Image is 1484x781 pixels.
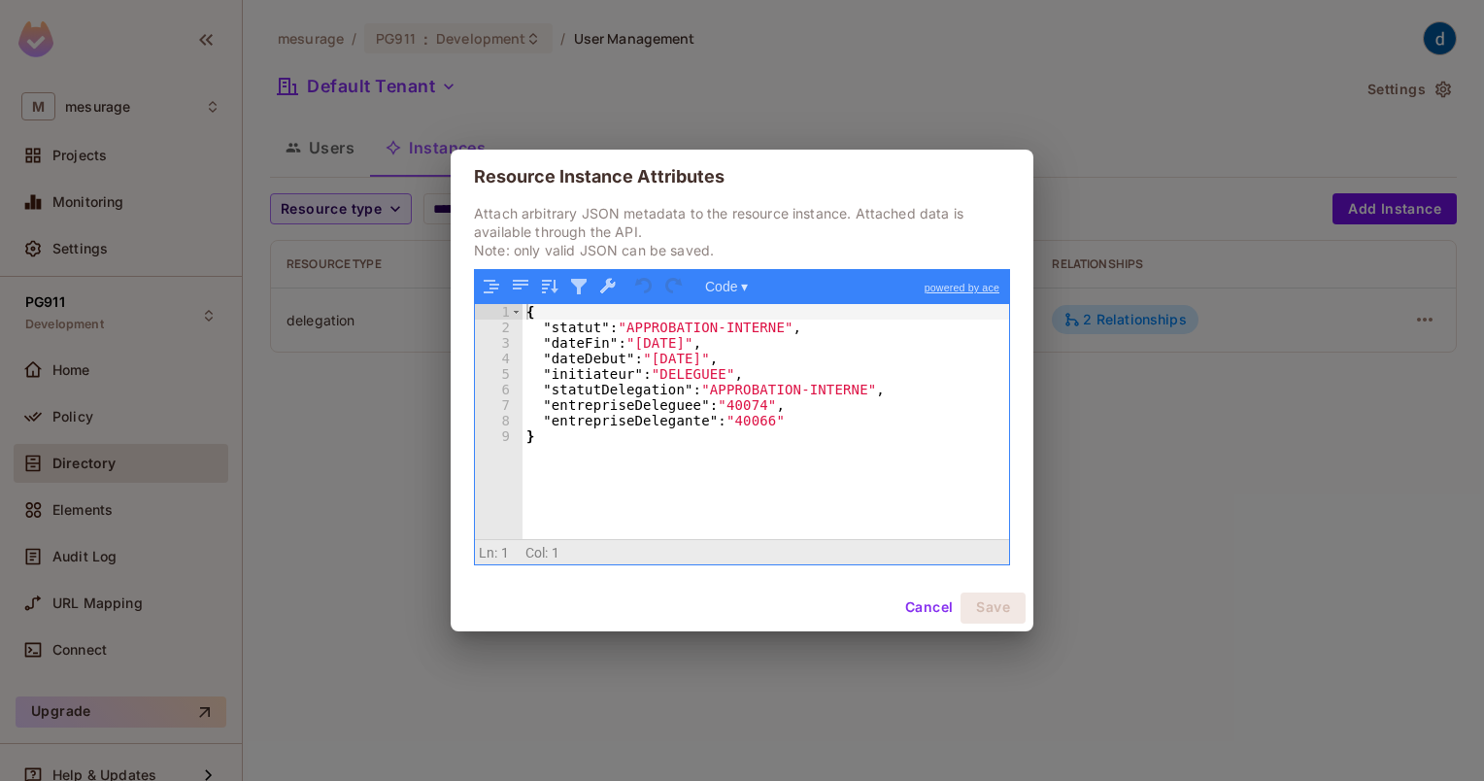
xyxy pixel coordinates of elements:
div: 4 [475,351,523,366]
button: Save [961,593,1026,624]
a: powered by ace [915,270,1009,305]
span: Col: [525,545,549,560]
button: Undo last action (Ctrl+Z) [632,274,658,299]
p: Attach arbitrary JSON metadata to the resource instance. Attached data is available through the A... [474,204,1010,259]
button: Compact JSON data, remove all whitespaces (Ctrl+Shift+I) [508,274,533,299]
button: Repair JSON: fix quotes and escape characters, remove comments and JSONP notation, turn JavaScrip... [595,274,621,299]
button: Cancel [897,593,961,624]
span: 1 [501,545,509,560]
div: 1 [475,304,523,320]
div: 7 [475,397,523,413]
div: 6 [475,382,523,397]
div: 5 [475,366,523,382]
div: 8 [475,413,523,428]
h2: Resource Instance Attributes [451,150,1033,204]
span: Ln: [479,545,497,560]
button: Code ▾ [698,274,755,299]
button: Format JSON data, with proper indentation and line feeds (Ctrl+I) [479,274,504,299]
button: Filter, sort, or transform contents [566,274,591,299]
div: 3 [475,335,523,351]
button: Sort contents [537,274,562,299]
div: 9 [475,428,523,444]
div: 2 [475,320,523,335]
button: Redo (Ctrl+Shift+Z) [661,274,687,299]
span: 1 [552,545,559,560]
